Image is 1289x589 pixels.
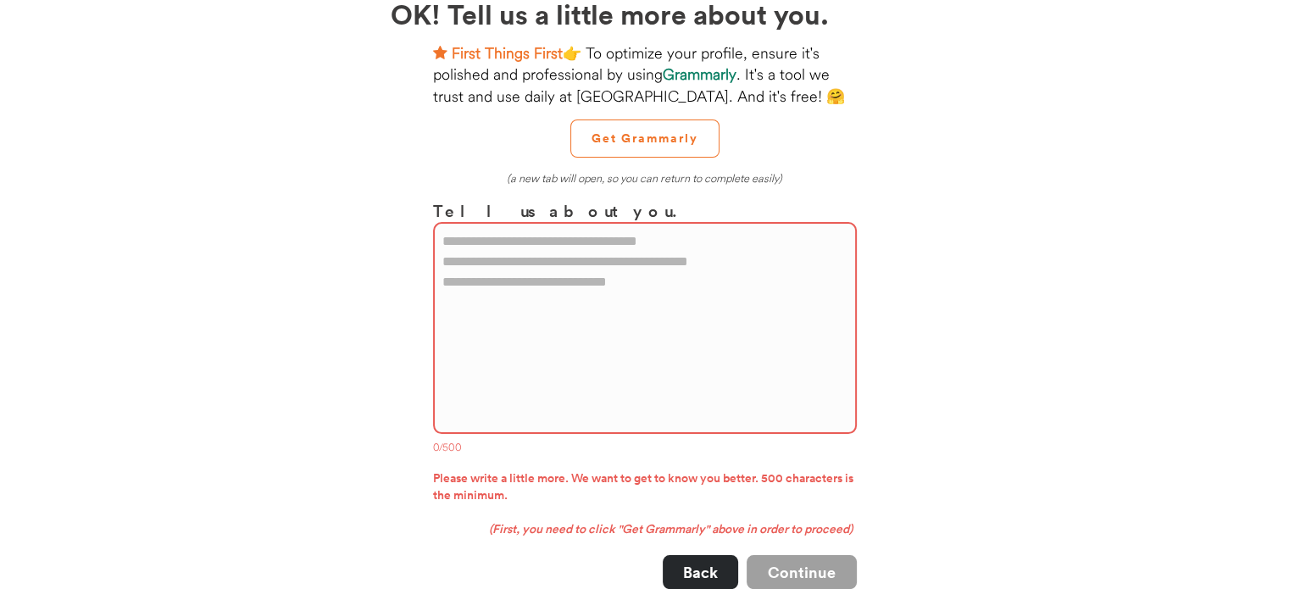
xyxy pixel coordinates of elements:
[433,42,857,107] div: 👉 To optimize your profile, ensure it's polished and professional by using . It's a tool we trust...
[570,119,720,158] button: Get Grammarly
[663,555,738,589] button: Back
[433,470,857,508] div: Please write a little more. We want to get to know you better. 500 characters is the minimum.
[433,441,857,458] div: 0/500
[507,171,782,185] em: (a new tab will open, so you can return to complete easily)
[433,521,857,538] div: (First, you need to click "Get Grammarly" above in order to proceed)
[452,43,563,63] strong: First Things First
[433,198,857,223] h3: Tell us about you.
[663,64,736,84] strong: Grammarly
[747,555,857,589] button: Continue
